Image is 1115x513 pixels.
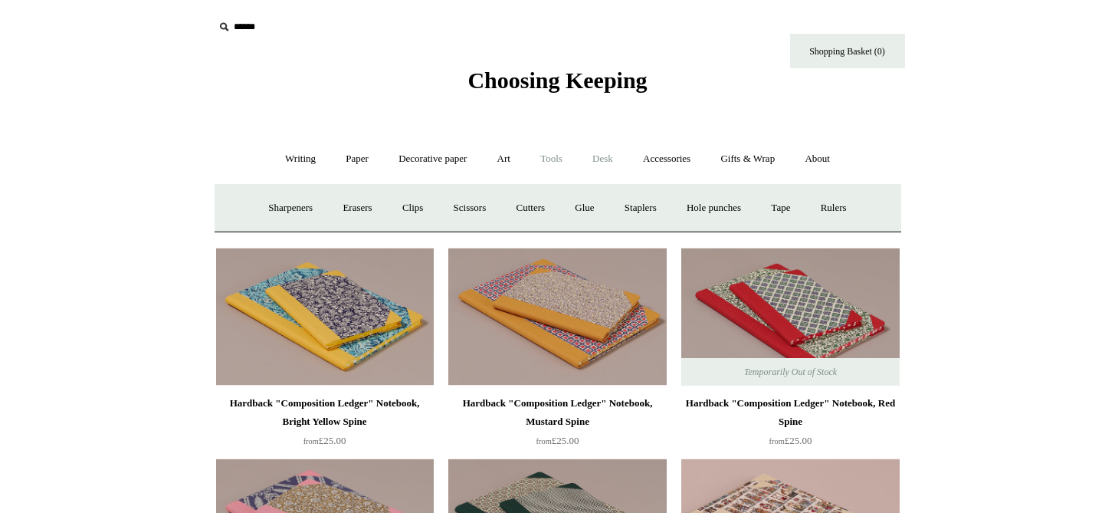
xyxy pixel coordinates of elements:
a: Paper [332,139,382,179]
a: Hardback "Composition Ledger" Notebook, Red Spine from£25.00 [681,394,899,457]
span: £25.00 [536,435,579,446]
div: Hardback "Composition Ledger" Notebook, Mustard Spine [452,394,662,431]
span: Temporarily Out of Stock [729,358,852,386]
a: Staplers [611,188,671,229]
a: Gifts & Wrap [707,139,789,179]
a: Hardback "Composition Ledger" Notebook, Mustard Spine from£25.00 [448,394,666,457]
a: Art [484,139,524,179]
a: Tools [526,139,576,179]
a: About [791,139,844,179]
span: from [303,437,319,446]
a: Tape [757,188,804,229]
a: Erasers [329,188,385,229]
a: Choosing Keeping [467,80,647,90]
a: Decorative paper [385,139,480,179]
span: from [769,437,785,446]
a: Glue [561,188,608,229]
span: from [536,437,552,446]
a: Hardback "Composition Ledger" Notebook, Bright Yellow Spine from£25.00 [216,394,434,457]
a: Hardback "Composition Ledger" Notebook, Mustard Spine Hardback "Composition Ledger" Notebook, Mus... [448,248,666,386]
a: Clips [389,188,437,229]
a: Hole punches [673,188,755,229]
a: Writing [271,139,330,179]
a: Scissors [440,188,500,229]
a: Accessories [629,139,704,179]
a: Hardback "Composition Ledger" Notebook, Red Spine Hardback "Composition Ledger" Notebook, Red Spi... [681,248,899,386]
div: Hardback "Composition Ledger" Notebook, Bright Yellow Spine [220,394,430,431]
a: Rulers [807,188,861,229]
a: Hardback "Composition Ledger" Notebook, Bright Yellow Spine Hardback "Composition Ledger" Noteboo... [216,248,434,386]
span: Choosing Keeping [467,67,647,93]
span: £25.00 [303,435,346,446]
a: Cutters [502,188,559,229]
img: Hardback "Composition Ledger" Notebook, Bright Yellow Spine [216,248,434,386]
a: Sharpeners [254,188,326,229]
a: Desk [579,139,627,179]
a: Shopping Basket (0) [790,34,905,68]
img: Hardback "Composition Ledger" Notebook, Red Spine [681,248,899,386]
img: Hardback "Composition Ledger" Notebook, Mustard Spine [448,248,666,386]
div: Hardback "Composition Ledger" Notebook, Red Spine [685,394,895,431]
span: £25.00 [769,435,812,446]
